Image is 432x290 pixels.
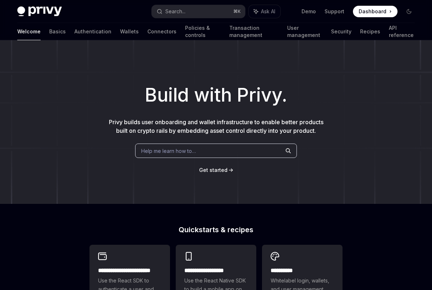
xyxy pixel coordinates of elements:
a: Security [331,23,351,40]
button: Search...⌘K [152,5,245,18]
a: Policies & controls [185,23,221,40]
a: User management [287,23,322,40]
a: Authentication [74,23,111,40]
span: Ask AI [261,8,275,15]
a: Connectors [147,23,176,40]
a: Get started [199,167,228,174]
a: Basics [49,23,66,40]
h1: Build with Privy. [12,81,420,109]
button: Ask AI [249,5,280,18]
h2: Quickstarts & recipes [89,226,343,233]
a: Demo [302,8,316,15]
a: API reference [389,23,415,40]
span: ⌘ K [233,9,241,14]
img: dark logo [17,6,62,17]
div: Search... [165,7,185,16]
span: Privy builds user onboarding and wallet infrastructure to enable better products built on crypto ... [109,118,323,134]
a: Support [325,8,344,15]
span: Get started [199,167,228,173]
span: Dashboard [359,8,386,15]
a: Dashboard [353,6,397,17]
a: Wallets [120,23,139,40]
a: Welcome [17,23,41,40]
a: Recipes [360,23,380,40]
span: Help me learn how to… [141,147,196,155]
button: Toggle dark mode [403,6,415,17]
a: Transaction management [229,23,279,40]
